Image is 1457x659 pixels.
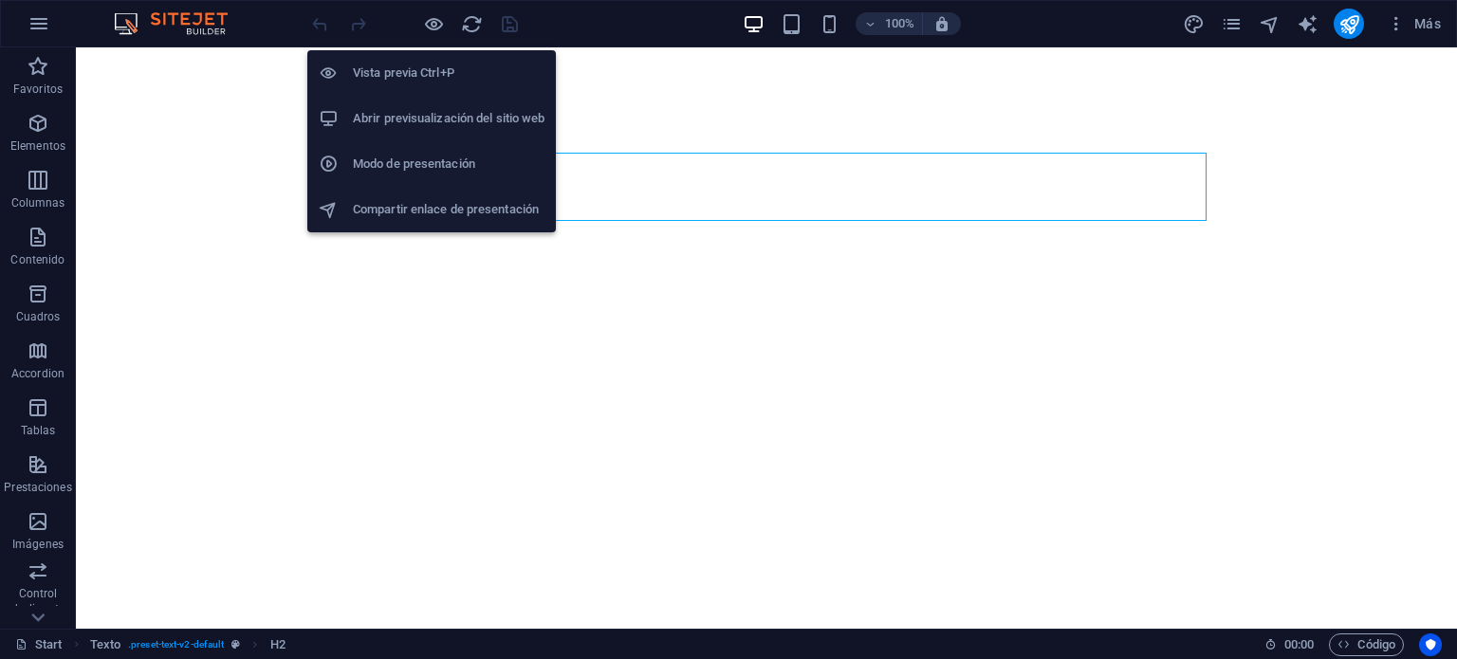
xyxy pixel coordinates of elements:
button: reload [460,12,483,35]
i: AI Writer [1297,13,1319,35]
span: Código [1337,633,1395,656]
i: Este elemento es un preajuste personalizable [231,639,240,650]
p: Accordion [11,366,65,381]
p: Tablas [21,423,56,438]
button: text_generator [1296,12,1319,35]
h6: 100% [884,12,914,35]
h6: Compartir enlace de presentación [353,198,544,221]
span: . preset-text-v2-default [128,633,224,656]
p: Cuadros [16,309,61,324]
h6: Vista previa Ctrl+P [353,62,544,84]
span: Más [1387,14,1441,33]
button: Código [1329,633,1404,656]
h6: Modo de presentación [353,153,544,175]
p: Contenido [10,252,65,267]
img: Editor Logo [109,12,251,35]
button: design [1182,12,1205,35]
i: Diseño (Ctrl+Alt+Y) [1183,13,1205,35]
p: Imágenes [12,537,64,552]
h6: Tiempo de la sesión [1264,633,1315,656]
p: Elementos [10,138,65,154]
p: Favoritos [13,82,63,97]
span: 00 00 [1284,633,1314,656]
a: Haz clic para cancelar la selección y doble clic para abrir páginas [15,633,63,656]
i: Navegador [1259,13,1281,35]
button: 100% [856,12,923,35]
button: navigator [1258,12,1281,35]
nav: breadcrumb [90,633,286,656]
span: Haz clic para seleccionar y doble clic para editar [270,633,286,656]
button: Más [1379,9,1448,39]
span: : [1298,637,1300,651]
i: Al redimensionar, ajustar el nivel de zoom automáticamente para ajustarse al dispositivo elegido. [933,15,950,32]
span: Haz clic para seleccionar y doble clic para editar [90,633,120,656]
button: publish [1334,9,1364,39]
h6: Abrir previsualización del sitio web [353,107,544,130]
button: pages [1220,12,1243,35]
p: Prestaciones [4,480,71,495]
button: Usercentrics [1419,633,1442,656]
i: Volver a cargar página [461,13,483,35]
i: Publicar [1338,13,1360,35]
p: Columnas [11,195,65,211]
i: Páginas (Ctrl+Alt+S) [1221,13,1243,35]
